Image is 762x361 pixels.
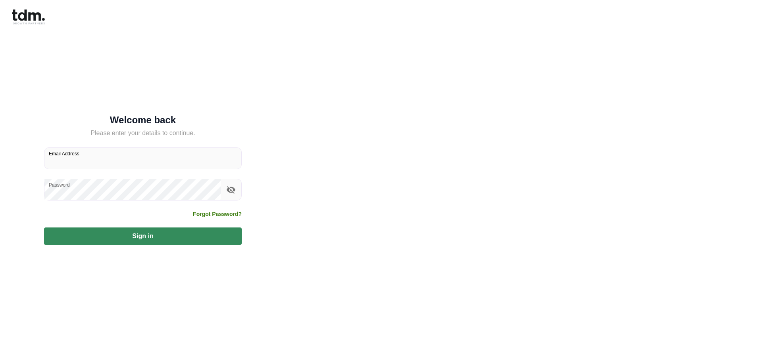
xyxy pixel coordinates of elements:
[224,183,238,197] button: toggle password visibility
[44,116,242,124] h5: Welcome back
[44,227,242,245] button: Sign in
[49,150,79,157] label: Email Address
[193,210,242,218] a: Forgot Password?
[44,128,242,138] h5: Please enter your details to continue.
[49,181,70,188] label: Password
